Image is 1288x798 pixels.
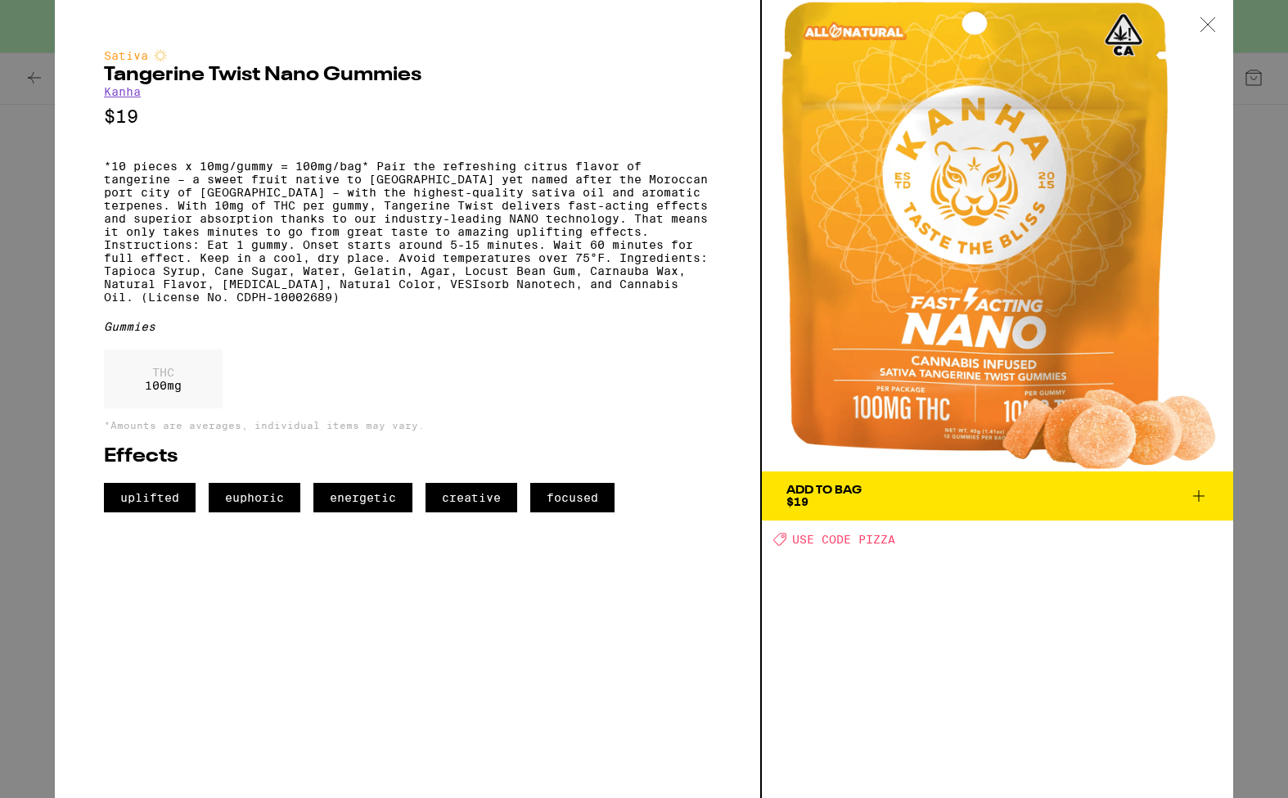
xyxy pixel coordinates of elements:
[104,483,196,512] span: uplifted
[104,420,711,431] p: *Amounts are averages, individual items may vary.
[426,483,517,512] span: creative
[104,320,711,333] div: Gummies
[313,483,412,512] span: energetic
[104,447,711,467] h2: Effects
[762,471,1233,521] button: Add To Bag$19
[104,49,711,62] div: Sativa
[154,49,167,62] img: sativaColor.svg
[786,495,808,508] span: $19
[104,160,711,304] p: *10 pieces x 10mg/gummy = 100mg/bag* Pair the refreshing citrus flavor of tangerine – a sweet fru...
[209,483,300,512] span: euphoric
[104,65,711,85] h2: Tangerine Twist Nano Gummies
[786,485,862,496] div: Add To Bag
[792,533,895,546] span: USE CODE PIZZA
[145,366,182,379] p: THC
[104,85,141,98] a: Kanha
[104,106,711,127] p: $19
[104,349,223,408] div: 100 mg
[530,483,615,512] span: focused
